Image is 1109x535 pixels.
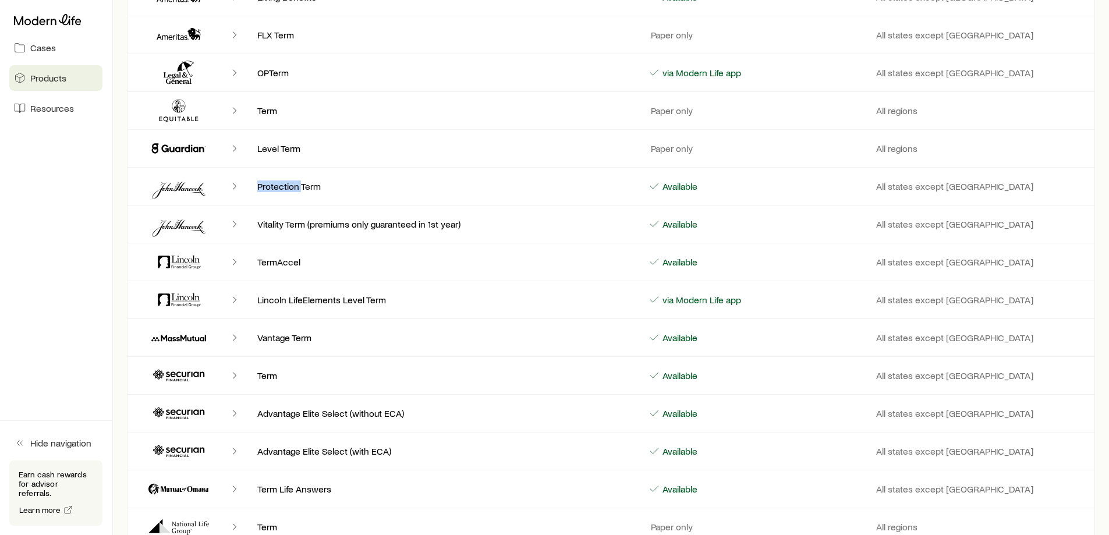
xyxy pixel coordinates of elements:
p: TermAccel [257,256,630,268]
p: All regions [876,521,1086,533]
p: via Modern Life app [660,67,741,79]
p: Available [660,180,697,192]
span: Learn more [19,506,61,514]
p: via Modern Life app [660,294,741,306]
p: Paper only [649,143,693,154]
p: All states except [GEOGRAPHIC_DATA] [876,256,1086,268]
p: All states except [GEOGRAPHIC_DATA] [876,29,1086,41]
p: All states except [GEOGRAPHIC_DATA] [876,294,1086,306]
p: All states except [GEOGRAPHIC_DATA] [876,370,1086,381]
p: Advantage Elite Select (without ECA) [257,408,630,419]
p: Paper only [649,521,693,533]
p: All regions [876,105,1086,116]
a: Products [9,65,102,91]
p: All states except [GEOGRAPHIC_DATA] [876,180,1086,192]
p: Term [257,105,630,116]
p: Paper only [649,105,693,116]
p: Vantage Term [257,332,630,343]
div: Earn cash rewards for advisor referrals.Learn more [9,460,102,526]
p: Level Term [257,143,630,154]
p: Vitality Term (premiums only guaranteed in 1st year) [257,218,630,230]
p: Earn cash rewards for advisor referrals. [19,470,93,498]
p: Available [660,332,697,343]
span: Resources [30,102,74,114]
p: All states except [GEOGRAPHIC_DATA] [876,218,1086,230]
span: Products [30,72,66,84]
p: OPTerm [257,67,630,79]
a: Resources [9,95,102,121]
p: All states except [GEOGRAPHIC_DATA] [876,332,1086,343]
span: Hide navigation [30,437,91,449]
p: Available [660,483,697,495]
span: Cases [30,42,56,54]
p: Available [660,370,697,381]
p: All states except [GEOGRAPHIC_DATA] [876,408,1086,419]
p: FLX Term [257,29,630,41]
p: Available [660,408,697,419]
p: Available [660,445,697,457]
p: Advantage Elite Select (with ECA) [257,445,630,457]
button: Hide navigation [9,430,102,456]
p: Protection Term [257,180,630,192]
p: Term [257,521,630,533]
p: All states except [GEOGRAPHIC_DATA] [876,445,1086,457]
p: All states except [GEOGRAPHIC_DATA] [876,67,1086,79]
p: Term Life Answers [257,483,630,495]
p: Available [660,218,697,230]
p: Paper only [649,29,693,41]
a: Cases [9,35,102,61]
p: Term [257,370,630,381]
p: Available [660,256,697,268]
p: All states except [GEOGRAPHIC_DATA] [876,483,1086,495]
p: Lincoln LifeElements Level Term [257,294,630,306]
p: All regions [876,143,1086,154]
